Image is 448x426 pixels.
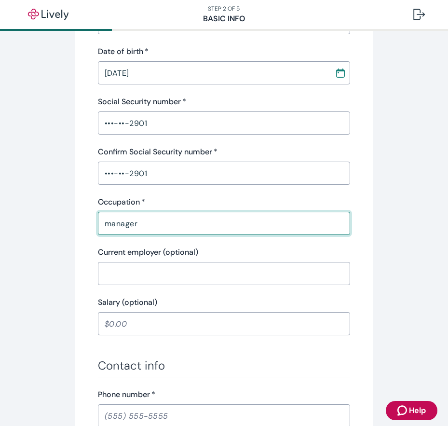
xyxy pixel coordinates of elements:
svg: Calendar [336,68,345,78]
input: $0.00 [98,314,350,333]
label: Salary (optional) [98,297,157,308]
button: Log out [406,3,433,26]
label: Social Security number [98,96,186,108]
input: (555) 555-5555 [98,406,350,426]
img: Lively [21,9,75,20]
label: Current employer (optional) [98,247,198,258]
label: Date of birth [98,46,149,57]
input: ••• - •• - •••• [98,113,350,133]
label: Phone number [98,389,155,400]
input: MM / DD / YYYY [98,63,328,82]
label: Occupation [98,196,145,208]
input: ••• - •• - •••• [98,164,350,183]
button: Choose date, selected date is Apr 30, 1973 [332,64,349,82]
label: Confirm Social Security number [98,146,217,158]
h3: Contact info [98,358,350,373]
span: Help [409,405,426,416]
button: Zendesk support iconHelp [386,401,437,420]
svg: Zendesk support icon [397,405,409,416]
